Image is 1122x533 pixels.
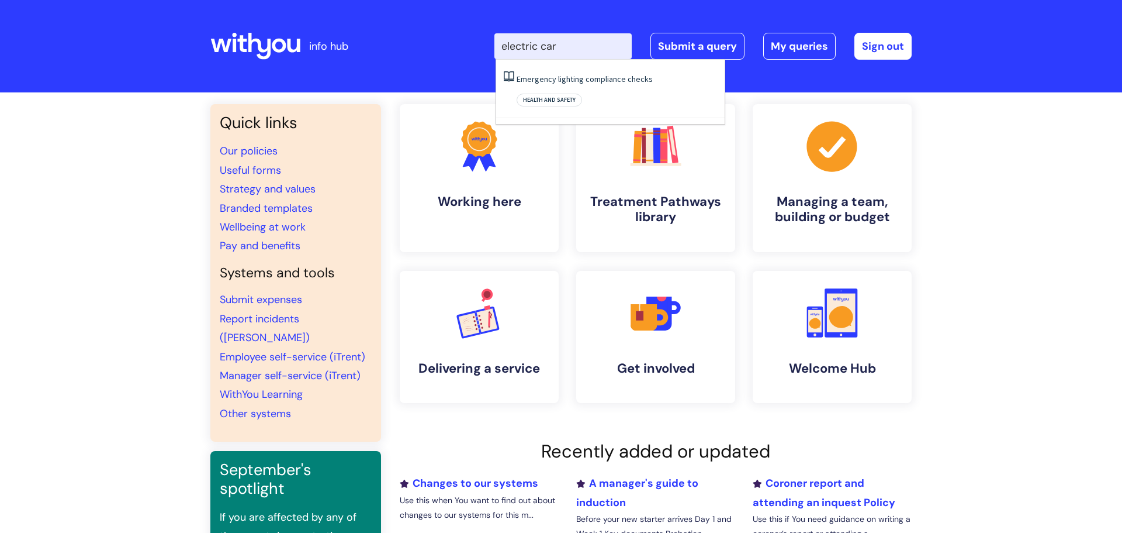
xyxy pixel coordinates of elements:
h4: Systems and tools [220,265,372,281]
a: My queries [763,33,836,60]
a: Emergency lighting compliance checks [517,74,653,84]
a: WithYou Learning [220,387,303,401]
a: Treatment Pathways library [576,104,735,252]
p: Use this when You want to find out about changes to our systems for this m... [400,493,559,522]
a: Working here [400,104,559,252]
h4: Managing a team, building or budget [762,194,902,225]
a: Managing a team, building or budget [753,104,912,252]
p: info hub [309,37,348,56]
a: Manager self-service (iTrent) [220,369,361,383]
h2: Recently added or updated [400,441,912,462]
a: Delivering a service [400,271,559,403]
a: Useful forms [220,163,281,177]
a: Other systems [220,407,291,421]
a: Submit a query [650,33,744,60]
h3: September's spotlight [220,460,372,498]
a: Pay and benefits [220,239,300,253]
h4: Get involved [586,361,726,376]
a: Employee self-service (iTrent) [220,350,365,364]
a: A manager's guide to induction [576,476,698,509]
input: Search [494,33,632,59]
a: Coroner report and attending an inquest Policy [753,476,895,509]
a: Report incidents ([PERSON_NAME]) [220,312,310,345]
h3: Quick links [220,114,372,132]
a: Strategy and values [220,182,316,196]
a: Submit expenses [220,293,302,307]
a: Sign out [854,33,912,60]
div: | - [494,33,912,60]
span: Health and safety [517,94,582,106]
h4: Delivering a service [409,361,549,376]
a: Wellbeing at work [220,220,306,234]
h4: Welcome Hub [762,361,902,376]
a: Changes to our systems [400,476,538,490]
h4: Working here [409,194,549,209]
h4: Treatment Pathways library [586,194,726,225]
a: Branded templates [220,201,313,215]
a: Our policies [220,144,278,158]
a: Get involved [576,271,735,403]
a: Welcome Hub [753,271,912,403]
